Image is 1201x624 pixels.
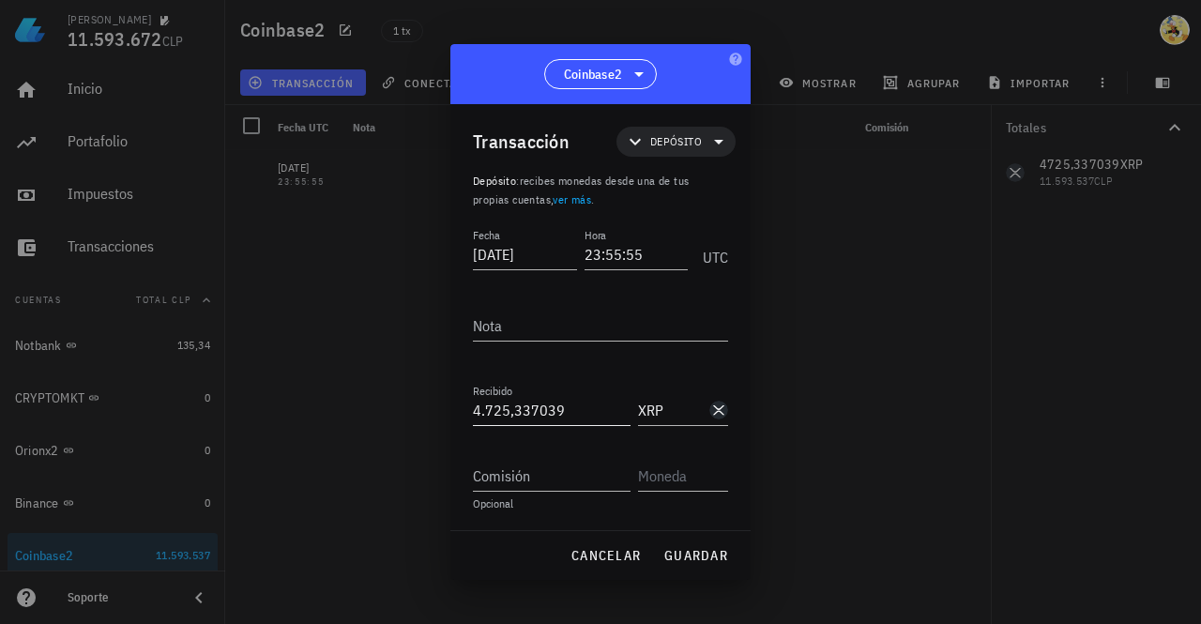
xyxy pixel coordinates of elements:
[473,127,570,157] div: Transacción
[638,395,706,425] input: Moneda
[473,228,500,242] label: Fecha
[563,539,648,572] button: cancelar
[473,174,516,188] span: Depósito
[553,192,591,206] a: ver más
[570,547,641,564] span: cancelar
[473,384,512,398] label: Recibido
[663,547,728,564] span: guardar
[650,132,702,151] span: Depósito
[564,65,622,84] span: Coinbase2
[709,401,728,419] div: XRP-icon
[473,498,728,510] div: Opcional
[638,461,724,491] input: Moneda
[473,172,728,209] p: :
[656,539,736,572] button: guardar
[473,174,689,206] span: recibes monedas desde una de tus propias cuentas, .
[585,228,606,242] label: Hora
[695,228,728,275] div: UTC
